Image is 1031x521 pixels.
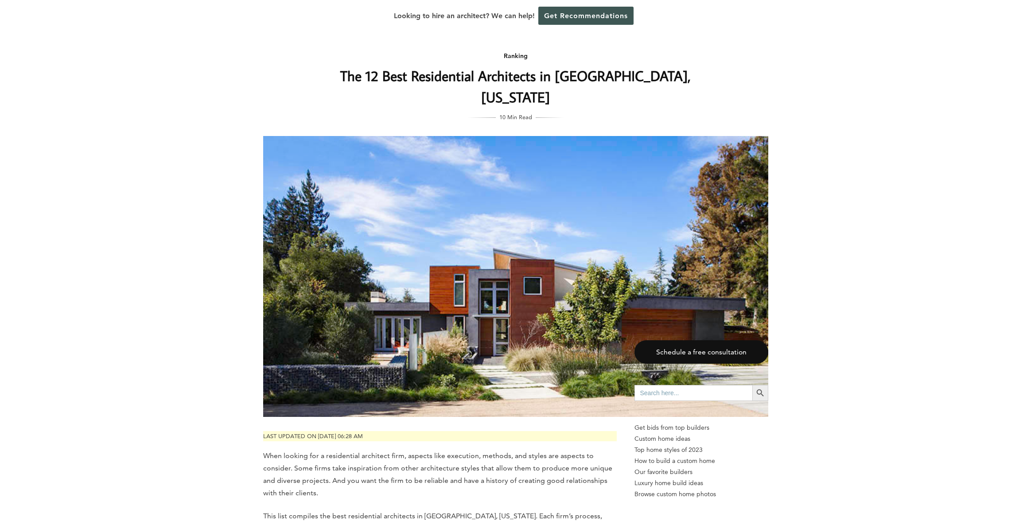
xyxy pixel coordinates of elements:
[634,467,768,478] a: Our favorite builders
[339,65,693,108] h1: The 12 Best Residential Architects in [GEOGRAPHIC_DATA], [US_STATE]
[634,422,768,433] p: Get bids from top builders
[499,112,532,122] span: 10 Min Read
[634,444,768,455] a: Top home styles of 2023
[634,478,768,489] a: Luxury home build ideas
[634,433,768,444] a: Custom home ideas
[538,7,634,25] a: Get Recommendations
[504,52,528,60] a: Ranking
[263,431,617,441] p: Last updated on [DATE] 06:28 am
[634,489,768,500] a: Browse custom home photos
[634,455,768,467] a: How to build a custom home
[861,457,1020,510] iframe: Drift Widget Chat Controller
[263,451,612,497] span: When looking for a residential architect firm, aspects like execution, methods, and styles are as...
